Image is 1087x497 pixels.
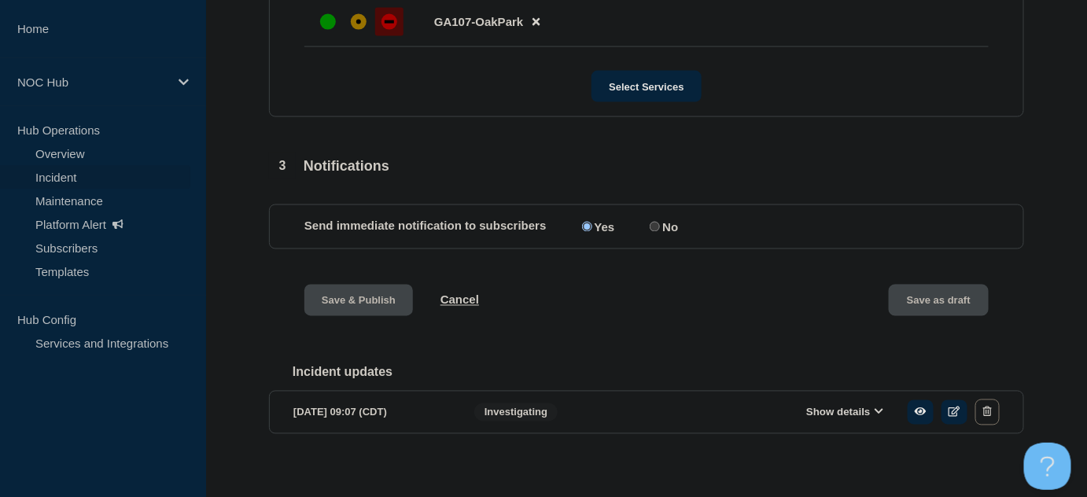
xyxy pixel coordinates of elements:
div: [DATE] 09:07 (CDT) [293,399,451,425]
div: Send immediate notification to subscribers [304,219,989,234]
label: No [646,219,678,234]
span: GA107-OakPark [434,15,523,28]
h2: Incident updates [293,366,1024,380]
button: Cancel [440,293,479,307]
input: No [650,222,660,232]
div: Notifications [269,153,389,179]
input: Yes [582,222,592,232]
div: affected [351,14,367,30]
span: Investigating [474,403,558,422]
iframe: Help Scout Beacon - Open [1024,443,1071,490]
div: down [381,14,397,30]
button: Select Services [591,71,701,102]
span: 3 [269,153,296,179]
p: Send immediate notification to subscribers [304,219,547,234]
button: Save & Publish [304,285,413,316]
button: Show details [801,406,888,419]
p: NOC Hub [17,75,168,89]
label: Yes [578,219,615,234]
div: up [320,14,336,30]
button: Save as draft [889,285,989,316]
